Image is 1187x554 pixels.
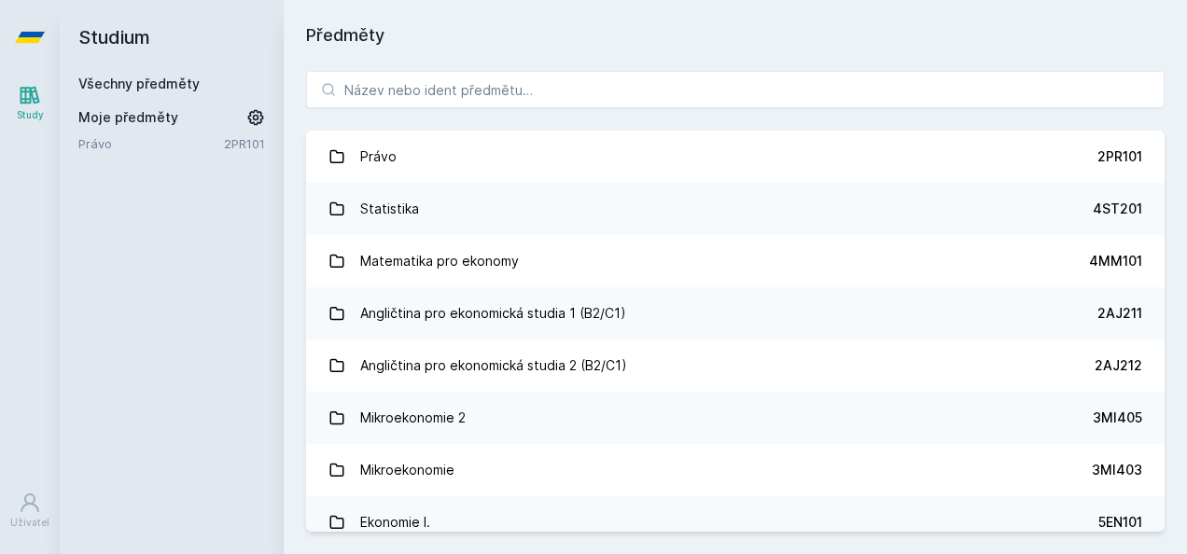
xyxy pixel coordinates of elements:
[78,108,178,127] span: Moje předměty
[360,242,519,280] div: Matematika pro ekonomy
[1097,304,1142,323] div: 2AJ211
[4,75,56,132] a: Study
[306,22,1165,48] h1: Předměty
[306,71,1165,108] input: Název nebo ident předmětu…
[1092,461,1142,479] div: 3MI403
[306,496,1165,548] a: Ekonomie I. 5EN101
[1093,200,1142,218] div: 4ST201
[4,482,56,539] a: Uživatel
[1089,252,1142,270] div: 4MM101
[78,134,224,153] a: Právo
[1098,513,1142,532] div: 5EN101
[360,138,397,175] div: Právo
[360,504,430,541] div: Ekonomie I.
[306,183,1165,235] a: Statistika 4ST201
[1095,356,1142,375] div: 2AJ212
[306,339,1165,392] a: Angličtina pro ekonomická studia 2 (B2/C1) 2AJ212
[1097,147,1142,166] div: 2PR101
[360,399,466,436] div: Mikroekonomie 2
[1093,409,1142,427] div: 3MI405
[360,190,419,228] div: Statistika
[306,392,1165,444] a: Mikroekonomie 2 3MI405
[360,451,454,489] div: Mikroekonomie
[306,131,1165,183] a: Právo 2PR101
[306,287,1165,339] a: Angličtina pro ekonomická studia 1 (B2/C1) 2AJ211
[10,516,49,530] div: Uživatel
[17,108,44,122] div: Study
[360,347,627,384] div: Angličtina pro ekonomická studia 2 (B2/C1)
[360,295,626,332] div: Angličtina pro ekonomická studia 1 (B2/C1)
[224,136,265,151] a: 2PR101
[78,76,200,91] a: Všechny předměty
[306,235,1165,287] a: Matematika pro ekonomy 4MM101
[306,444,1165,496] a: Mikroekonomie 3MI403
